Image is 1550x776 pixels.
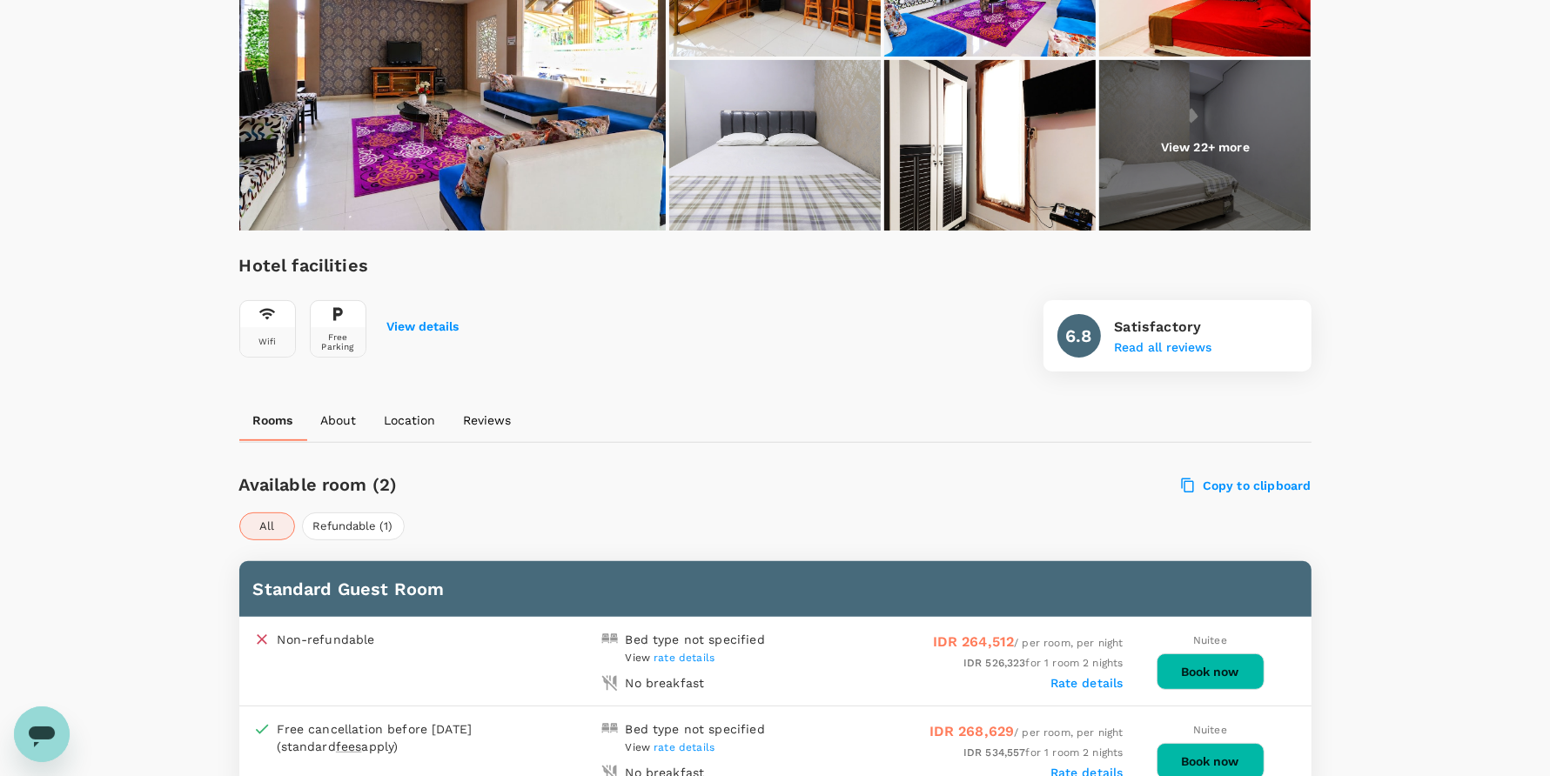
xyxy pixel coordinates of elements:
h6: Hotel facilities [239,251,460,279]
span: rate details [654,652,715,664]
p: Location [385,411,436,429]
iframe: Button to launch messaging window, conversation in progress [14,706,70,762]
img: double-bed-icon [601,720,619,738]
div: Wifi [258,337,277,346]
p: Satisfactory [1115,317,1212,338]
img: Room [669,60,881,234]
span: fees [336,739,362,753]
div: Bed type not specified [626,631,765,648]
span: IDR 534,557 [963,746,1026,759]
div: Free cancellation before [DATE] (standard apply) [278,720,513,755]
span: IDR 526,323 [963,657,1026,669]
img: Room [884,60,1096,234]
label: Copy to clipboard [1182,478,1312,493]
h6: Standard Guest Room [253,575,1298,603]
label: Rate details [1050,676,1124,690]
span: for 1 room 2 nights [963,657,1124,669]
div: Free Parking [314,332,362,351]
span: IDR 264,512 [933,633,1015,650]
span: View [626,652,715,664]
div: No breakfast [626,674,705,692]
span: Nuitee [1193,634,1227,646]
p: View 22+ more [1161,138,1250,156]
button: Refundable (1) [302,512,405,540]
div: Bed type not specified [626,720,765,738]
img: double-bed-icon [601,631,619,648]
span: / per room, per night [933,637,1124,649]
p: About [321,411,357,429]
button: All [239,512,295,540]
h6: 6.8 [1065,322,1091,350]
span: Nuitee [1193,724,1227,736]
img: Room [1099,60,1311,234]
span: rate details [654,741,715,753]
span: IDR 268,629 [929,723,1015,739]
p: Rooms [253,411,293,429]
span: View [626,741,715,753]
button: View details [387,320,460,334]
p: Reviews [464,411,512,429]
span: for 1 room 2 nights [963,746,1124,759]
h6: Available room (2) [239,471,862,498]
p: Non-refundable [278,631,375,648]
button: Read all reviews [1115,341,1212,355]
span: / per room, per night [929,726,1124,739]
button: Book now [1157,653,1265,690]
